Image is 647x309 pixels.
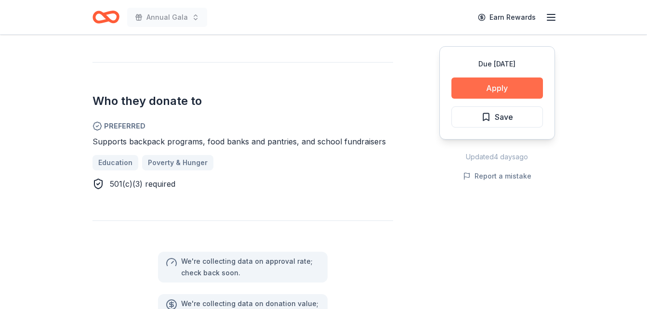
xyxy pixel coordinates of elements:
[439,151,555,163] div: Updated 4 days ago
[92,120,393,132] span: Preferred
[472,9,541,26] a: Earn Rewards
[463,170,531,182] button: Report a mistake
[92,155,138,170] a: Education
[495,111,513,123] span: Save
[146,12,188,23] span: Annual Gala
[127,8,207,27] button: Annual Gala
[148,157,208,168] span: Poverty & Hunger
[142,155,213,170] a: Poverty & Hunger
[110,179,175,189] span: 501(c)(3) required
[451,77,543,99] button: Apply
[98,157,132,168] span: Education
[181,256,320,279] div: We ' re collecting data on approval rate ; check back soon.
[451,106,543,128] button: Save
[92,6,119,28] a: Home
[92,93,393,109] h2: Who they donate to
[92,137,386,146] span: Supports backpack programs, food banks and pantries, and school fundraisers
[451,58,543,70] div: Due [DATE]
